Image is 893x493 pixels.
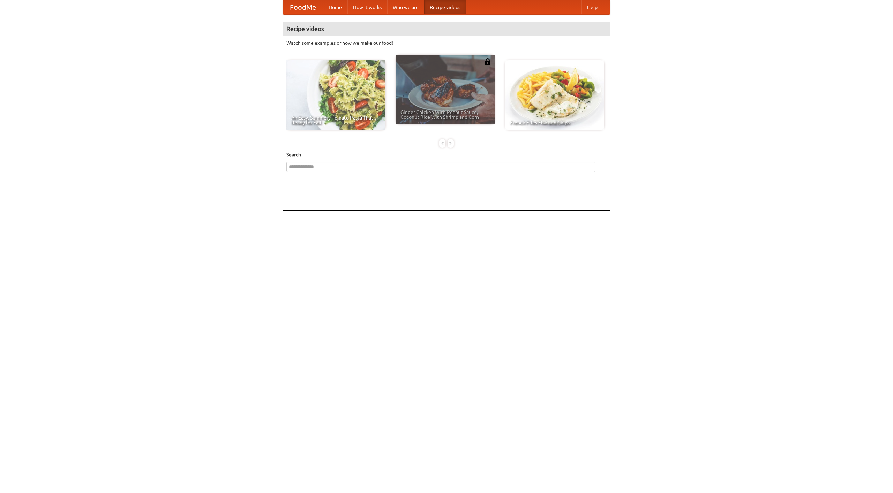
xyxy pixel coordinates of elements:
[505,60,604,130] a: French Fries Fish and Chips
[286,39,607,46] p: Watch some examples of how we make our food!
[283,0,323,14] a: FoodMe
[581,0,603,14] a: Help
[283,22,610,36] h4: Recipe videos
[448,139,454,148] div: »
[286,60,385,130] a: An Easy, Summery Tomato Pasta That's Ready for Fall
[291,115,381,125] span: An Easy, Summery Tomato Pasta That's Ready for Fall
[439,139,445,148] div: «
[286,151,607,158] h5: Search
[347,0,387,14] a: How it works
[424,0,466,14] a: Recipe videos
[484,58,491,65] img: 483408.png
[510,120,599,125] span: French Fries Fish and Chips
[387,0,424,14] a: Who we are
[323,0,347,14] a: Home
